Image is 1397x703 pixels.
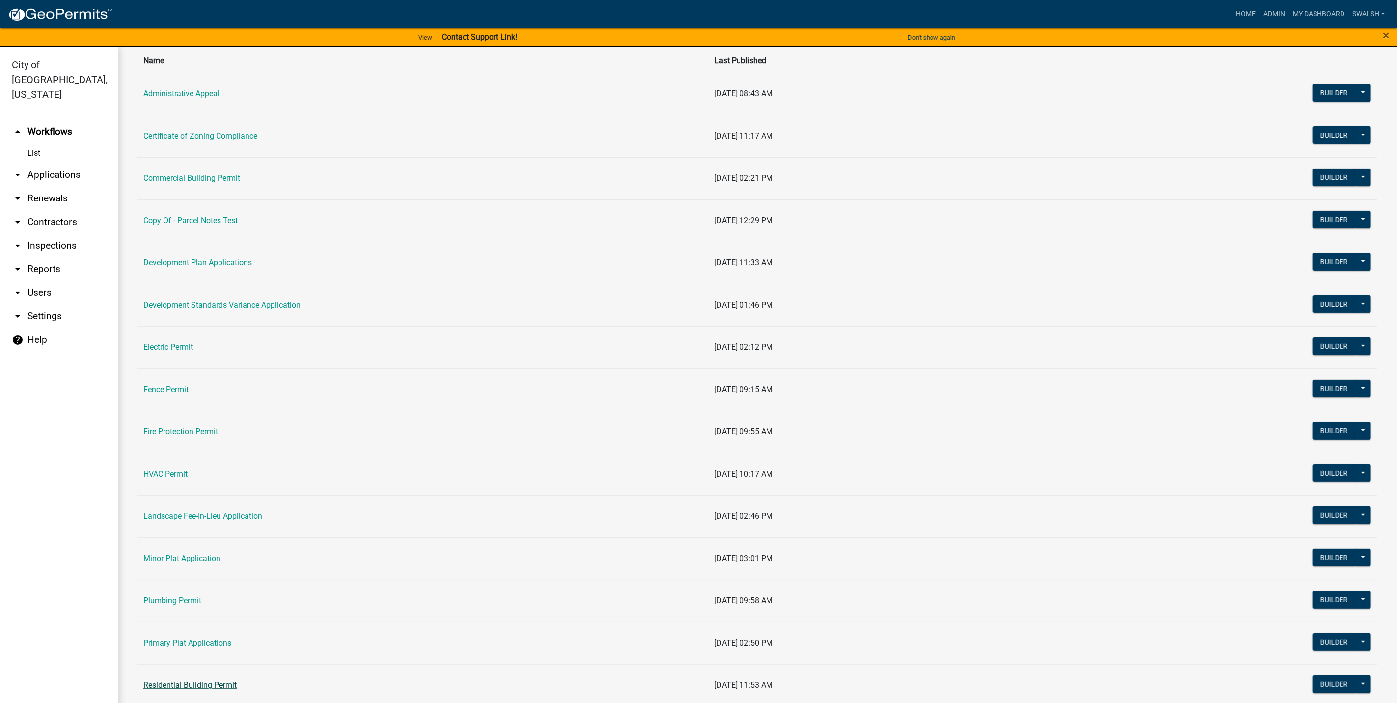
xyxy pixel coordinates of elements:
span: [DATE] 11:53 AM [715,680,773,690]
th: Name [137,49,709,73]
span: [DATE] 02:46 PM [715,511,773,521]
th: Last Published [709,49,1137,73]
a: Admin [1260,5,1289,24]
i: arrow_drop_down [12,310,24,322]
span: [DATE] 08:43 AM [715,89,773,98]
a: Certificate of Zoning Compliance [143,131,257,141]
a: Electric Permit [143,342,193,352]
button: Close [1383,29,1390,41]
strong: Contact Support Link! [442,32,517,42]
span: [DATE] 09:15 AM [715,385,773,394]
span: [DATE] 02:12 PM [715,342,773,352]
button: Builder [1313,549,1356,566]
i: arrow_drop_down [12,263,24,275]
a: Administrative Appeal [143,89,219,98]
a: Home [1232,5,1260,24]
i: arrow_drop_down [12,193,24,204]
a: Minor Plat Application [143,554,220,563]
a: Fence Permit [143,385,189,394]
button: Builder [1313,506,1356,524]
a: Landscape Fee-In-Lieu Application [143,511,262,521]
a: Development Standards Variance Application [143,300,301,309]
a: Commercial Building Permit [143,173,240,183]
button: Builder [1313,169,1356,186]
span: [DATE] 02:50 PM [715,638,773,647]
button: Builder [1313,591,1356,609]
span: [DATE] 11:33 AM [715,258,773,267]
span: [DATE] 02:21 PM [715,173,773,183]
button: Builder [1313,337,1356,355]
a: Plumbing Permit [143,596,201,605]
a: Development Plan Applications [143,258,252,267]
i: arrow_drop_up [12,126,24,138]
button: Don't show again [904,29,959,46]
span: [DATE] 11:17 AM [715,131,773,141]
span: [DATE] 03:01 PM [715,554,773,563]
button: Builder [1313,633,1356,651]
i: arrow_drop_down [12,216,24,228]
span: [DATE] 09:58 AM [715,596,773,605]
button: Builder [1313,253,1356,271]
a: Residential Building Permit [143,680,237,690]
span: [DATE] 12:29 PM [715,216,773,225]
i: arrow_drop_down [12,287,24,299]
span: [DATE] 10:17 AM [715,469,773,478]
a: Fire Protection Permit [143,427,218,436]
button: Builder [1313,126,1356,144]
button: Builder [1313,295,1356,313]
span: [DATE] 01:46 PM [715,300,773,309]
i: help [12,334,24,346]
button: Builder [1313,422,1356,440]
a: swalsh [1348,5,1389,24]
a: HVAC Permit [143,469,188,478]
button: Builder [1313,211,1356,228]
button: Builder [1313,380,1356,397]
a: View [414,29,436,46]
span: × [1383,28,1390,42]
a: My Dashboard [1289,5,1348,24]
i: arrow_drop_down [12,169,24,181]
a: Primary Plat Applications [143,638,231,647]
button: Builder [1313,84,1356,102]
a: Copy Of - Parcel Notes Test [143,216,238,225]
i: arrow_drop_down [12,240,24,252]
span: [DATE] 09:55 AM [715,427,773,436]
button: Builder [1313,464,1356,482]
button: Builder [1313,675,1356,693]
